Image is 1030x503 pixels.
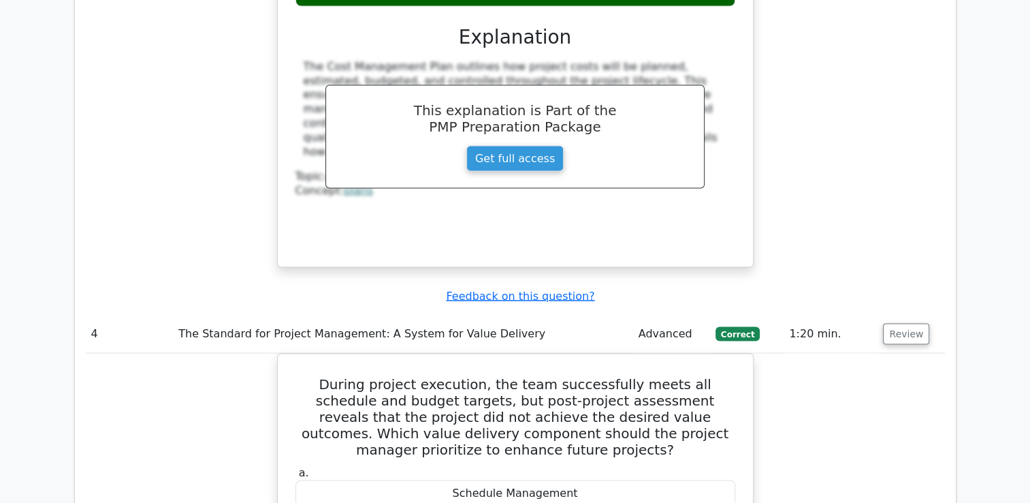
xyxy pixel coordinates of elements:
[294,376,737,458] h5: During project execution, the team successfully meets all schedule and budget targets, but post-p...
[304,60,727,159] div: The Cost Management Plan outlines how project costs will be planned, estimated, budgeted, and con...
[299,466,309,479] span: a.
[344,184,373,197] a: plans
[446,290,594,303] a: Feedback on this question?
[173,315,632,354] td: The Standard for Project Management: A System for Value Delivery
[715,327,760,341] span: Correct
[633,315,710,354] td: Advanced
[86,315,174,354] td: 4
[883,324,929,345] button: Review
[784,315,878,354] td: 1:20 min.
[295,184,735,198] div: Concept:
[304,26,727,49] h3: Explanation
[295,170,735,184] div: Topic:
[466,146,564,172] a: Get full access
